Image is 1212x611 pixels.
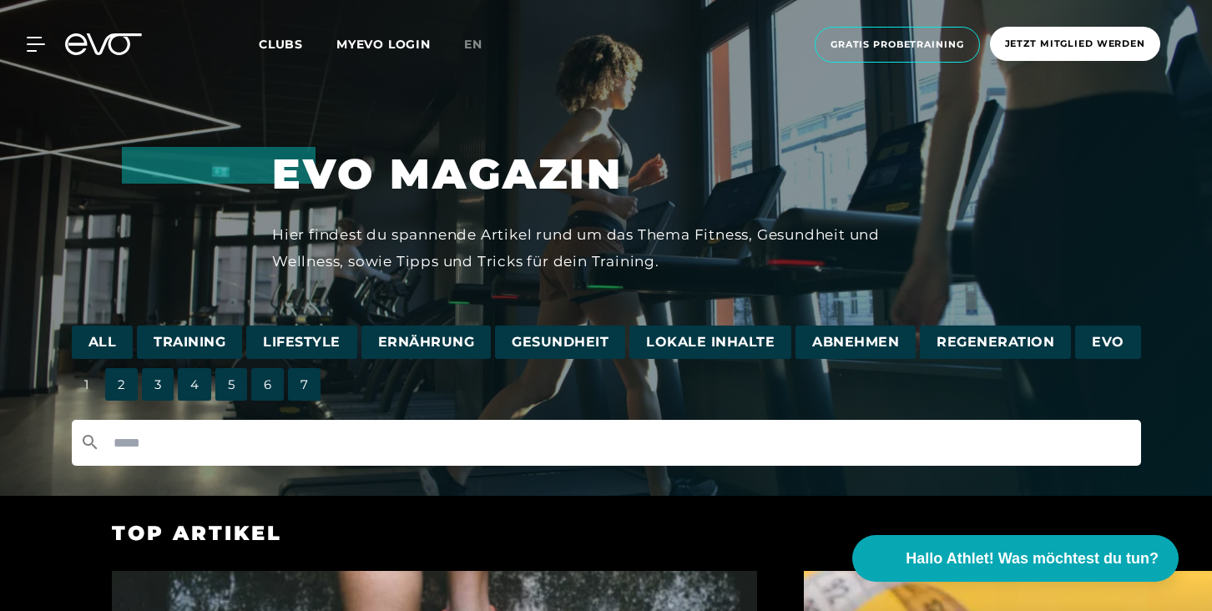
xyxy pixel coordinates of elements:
a: Jetzt Mitglied werden [985,27,1165,63]
span: 2 [105,368,138,401]
span: en [464,37,482,52]
span: 3 [142,368,174,401]
a: 7 [288,376,321,395]
a: Clubs [259,36,336,52]
span: 5 [215,368,247,401]
a: EVO [1075,326,1141,360]
a: en [464,35,502,54]
span: 4 [178,368,211,401]
a: Abnehmen [795,326,916,360]
a: MYEVO LOGIN [336,37,431,52]
a: 3 [142,376,174,395]
a: All [72,326,134,360]
a: 1 [72,376,101,395]
a: 5 [215,376,247,395]
a: Gesundheit [495,326,625,360]
h3: Top Artikel [112,521,1100,546]
a: 2 [105,376,138,395]
span: Gratis Probetraining [831,38,964,52]
a: Lifestyle [246,326,357,360]
button: Hallo Athlet! Was möchtest du tun? [852,535,1179,582]
div: Hier findest du spannende Artikel rund um das Thema Fitness, Gesundheit und Wellness, sowie Tipps... [272,221,940,275]
a: Training [137,326,242,360]
span: Jetzt Mitglied werden [1005,37,1145,51]
a: EVO Magazin [272,149,623,199]
a: Lokale Inhalte [629,326,791,360]
span: 6 [251,368,284,401]
span: Hallo Athlet! Was möchtest du tun? [906,548,1159,570]
span: 7 [288,368,321,401]
a: Regeneration [920,326,1071,360]
span: 1 [72,368,101,401]
a: 6 [251,376,284,395]
span: Clubs [259,37,303,52]
a: Gratis Probetraining [810,27,985,63]
a: 4 [178,376,211,395]
a: Ernährung [361,326,492,360]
